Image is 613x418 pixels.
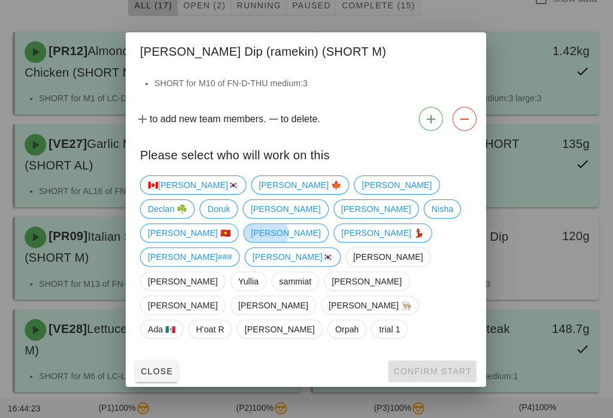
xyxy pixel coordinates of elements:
span: [PERSON_NAME] 👨🏼‍🍳 [329,295,412,313]
span: [PERSON_NAME] [149,295,219,313]
span: [PERSON_NAME] [239,295,308,313]
button: Close [136,359,179,381]
span: [PERSON_NAME] 💃🏽 [342,223,424,241]
span: Declan ☘️ [149,199,188,217]
li: SHORT for M10 of FN-D-THU medium:3 [156,77,472,90]
span: Doruk [208,199,231,217]
span: H'oat R [197,319,225,337]
span: [PERSON_NAME] [252,223,321,241]
span: Nisha [432,199,453,217]
div: [PERSON_NAME] Dip (ramekin) (SHORT M) [127,32,486,67]
span: [PERSON_NAME] [245,319,315,337]
span: Ada 🇲🇽 [149,319,177,337]
span: [PERSON_NAME]🇰🇷 [253,247,333,265]
span: [PERSON_NAME] [149,271,219,289]
span: [PERSON_NAME] [362,175,432,193]
span: sammiat [280,271,312,289]
span: [PERSON_NAME]### [149,247,233,265]
div: Please select who will work on this [127,135,486,170]
span: [PERSON_NAME] [342,199,411,217]
span: 🇨🇦[PERSON_NAME]🇰🇷 [149,175,239,193]
span: Yullia [239,271,259,289]
span: [PERSON_NAME] [354,247,423,265]
span: Close [141,365,174,375]
span: [PERSON_NAME] 🇻🇳 [149,223,232,241]
span: [PERSON_NAME] [332,271,402,289]
span: [PERSON_NAME] 🍁 [260,175,342,193]
span: trial 1 [380,319,400,337]
span: [PERSON_NAME] [251,199,321,217]
span: Orpah [336,319,359,337]
div: to add new team members. to delete. [127,102,486,135]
